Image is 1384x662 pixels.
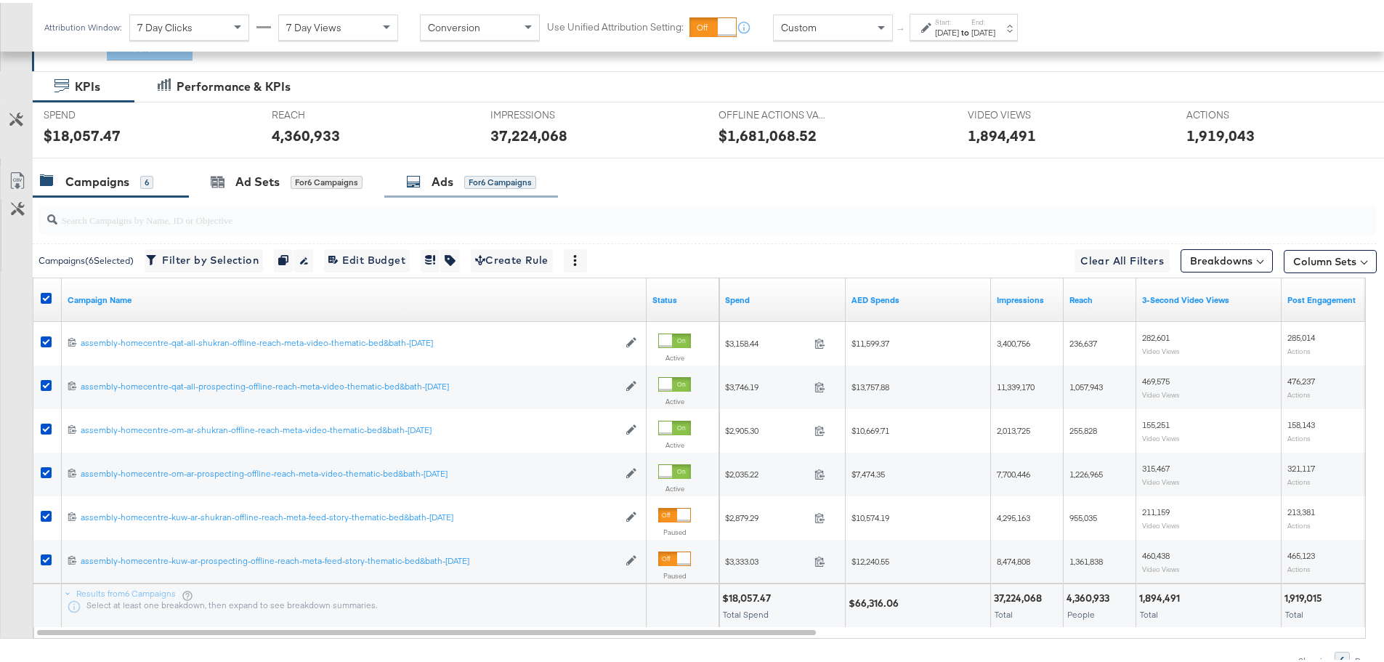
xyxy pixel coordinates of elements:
[997,379,1035,389] span: 11,339,170
[1142,475,1180,483] sub: Video Views
[547,17,684,31] label: Use Unified Attribution Setting:
[1142,431,1180,440] sub: Video Views
[272,122,340,143] div: 4,360,933
[1139,589,1184,602] div: 1,894,491
[997,291,1058,303] a: The number of times your ad was served. On mobile apps an ad is counted as served the first time ...
[1287,344,1311,352] sub: Actions
[935,24,959,36] div: [DATE]
[81,421,618,434] a: assembly-homecentre-om-ar-shukran-offline-reach-meta-video-thematic-bed&bath-[DATE]
[1142,562,1180,570] sub: Video Views
[1069,509,1097,520] span: 955,035
[851,291,985,303] a: 3.6725
[65,171,129,187] div: Campaigns
[1287,518,1311,527] sub: Actions
[328,249,405,267] span: Edit Budget
[997,509,1030,520] span: 4,295,163
[894,25,908,30] span: ↑
[1287,547,1315,558] span: 465,123
[971,15,995,24] label: End:
[997,335,1030,346] span: 3,400,756
[722,589,775,602] div: $18,057.47
[1069,422,1097,433] span: 255,828
[658,568,691,578] label: Paused
[432,171,453,187] div: Ads
[81,465,618,477] a: assembly-homecentre-om-ar-prospecting-offline-reach-meta-video-thematic-bed&bath-[DATE]
[725,553,809,564] span: $3,333.03
[81,378,618,390] a: assembly-homecentre-qat-all-prospecting-offline-reach-meta-video-thematic-bed&bath-[DATE]
[1287,562,1311,570] sub: Actions
[851,379,889,389] span: $13,757.88
[490,122,567,143] div: 37,224,068
[997,553,1030,564] span: 8,474,808
[272,105,381,119] span: REACH
[658,437,691,447] label: Active
[1284,247,1377,270] button: Column Sets
[1285,606,1303,617] span: Total
[81,378,618,389] div: assembly-homecentre-qat-all-prospecting-offline-reach-meta-video-thematic-bed&bath-[DATE]
[719,122,817,143] div: $1,681,068.52
[1067,589,1114,602] div: 4,360,933
[1287,475,1311,483] sub: Actions
[324,246,410,270] button: Edit Budget
[1069,553,1103,564] span: 1,361,838
[1142,329,1170,340] span: 282,601
[1142,373,1170,384] span: 469,575
[968,105,1077,119] span: VIDEO VIEWS
[851,509,889,520] span: $10,574.19
[1069,291,1130,303] a: The number of people your ad was served to.
[968,122,1036,143] div: 1,894,491
[994,589,1046,602] div: 37,224,068
[959,24,971,35] strong: to
[725,466,809,477] span: $2,035.22
[723,606,769,617] span: Total Spend
[1287,387,1311,396] sub: Actions
[81,334,618,347] a: assembly-homecentre-qat-all-shukran-offline-reach-meta-video-thematic-bed&bath-[DATE]
[286,18,341,31] span: 7 Day Views
[81,509,618,520] div: assembly-homecentre-kuw-ar-shukran-offline-reach-meta-feed-story-thematic-bed&bath-[DATE]
[935,15,959,24] label: Start:
[44,20,122,30] div: Attribution Window:
[997,466,1030,477] span: 7,700,446
[1069,466,1103,477] span: 1,226,965
[145,246,263,270] button: Filter by Selection
[81,421,618,433] div: assembly-homecentre-om-ar-shukran-offline-reach-meta-video-thematic-bed&bath-[DATE]
[137,18,193,31] span: 7 Day Clicks
[725,379,809,389] span: $3,746.19
[725,422,809,433] span: $2,905.30
[652,291,713,303] a: Shows the current state of your Ad Campaign.
[464,173,536,186] div: for 6 Campaigns
[471,246,553,270] button: Create Rule
[1142,460,1170,471] span: 315,467
[995,606,1013,617] span: Total
[1067,606,1095,617] span: People
[851,466,885,477] span: $7,474.35
[1287,504,1315,514] span: 213,381
[851,553,889,564] span: $12,240.55
[177,76,291,92] div: Performance & KPIs
[1140,606,1158,617] span: Total
[1186,105,1295,119] span: ACTIONS
[81,552,618,565] a: assembly-homecentre-kuw-ar-prospecting-offline-reach-meta-feed-story-thematic-bed&bath-[DATE]
[39,251,134,265] div: Campaigns ( 6 Selected)
[1287,431,1311,440] sub: Actions
[719,105,827,119] span: OFFLINE ACTIONS VALUE
[658,350,691,360] label: Active
[1287,416,1315,427] span: 158,143
[81,552,618,564] div: assembly-homecentre-kuw-ar-prospecting-offline-reach-meta-feed-story-thematic-bed&bath-[DATE]
[997,422,1030,433] span: 2,013,725
[81,509,618,521] a: assembly-homecentre-kuw-ar-shukran-offline-reach-meta-feed-story-thematic-bed&bath-[DATE]
[75,76,100,92] div: KPIs
[235,171,280,187] div: Ad Sets
[1287,329,1315,340] span: 285,014
[658,525,691,534] label: Paused
[44,105,153,119] span: SPEND
[725,335,809,346] span: $3,158.44
[81,334,618,346] div: assembly-homecentre-qat-all-shukran-offline-reach-meta-video-thematic-bed&bath-[DATE]
[291,173,363,186] div: for 6 Campaigns
[1287,373,1315,384] span: 476,237
[428,18,480,31] span: Conversion
[1142,504,1170,514] span: 211,159
[1075,246,1170,270] button: Clear All Filters
[1069,335,1097,346] span: 236,637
